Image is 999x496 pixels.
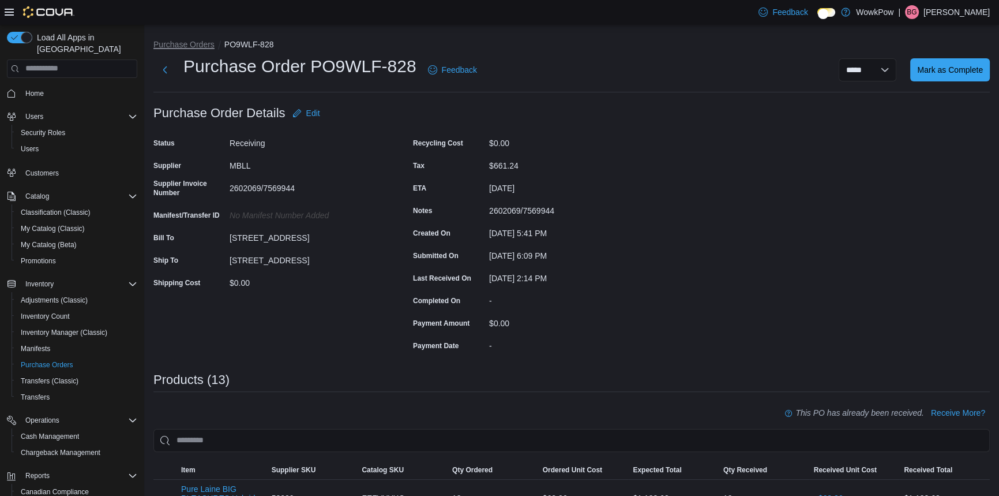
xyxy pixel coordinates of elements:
label: Status [153,139,175,148]
div: $0.00 [230,274,384,288]
button: Supplier SKU [267,461,358,479]
span: Supplier SKU [272,465,316,475]
button: Inventory Manager (Classic) [12,325,142,341]
span: Users [21,110,137,124]
span: Receive More? [931,407,985,419]
div: 2602069/7569944 [489,202,644,215]
button: My Catalog (Beta) [12,237,142,253]
div: No Manifest Number added [230,206,384,220]
a: Security Roles [16,126,70,140]
a: Users [16,142,43,156]
h1: Purchase Order PO9WLF-828 [183,55,416,78]
button: Ordered Unit Cost [538,461,629,479]
span: Manifests [21,344,50,353]
button: Classification (Classic) [12,204,142,221]
button: Receive More? [926,401,990,424]
span: Cash Management [21,432,79,441]
button: Purchase Orders [12,357,142,373]
input: Dark Mode [817,8,835,17]
p: This PO has already been received. [795,406,924,420]
div: - [489,292,644,305]
button: Transfers [12,389,142,405]
a: My Catalog (Beta) [16,238,81,252]
button: Users [21,110,48,124]
span: Inventory Manager (Classic) [21,328,107,337]
button: Operations [2,412,142,428]
span: Item [181,465,196,475]
span: Catalog SKU [362,465,404,475]
button: Qty Ordered [448,461,538,479]
button: Catalog SKU [357,461,448,479]
a: Feedback [423,58,482,81]
a: Inventory Manager (Classic) [16,326,112,340]
span: Qty Received [723,465,767,475]
span: My Catalog (Classic) [16,222,137,236]
div: [STREET_ADDRESS] [230,251,384,265]
div: [STREET_ADDRESS] [230,229,384,243]
span: Expected Total [633,465,681,475]
label: Manifest/Transfer ID [153,211,220,220]
div: $661.24 [489,156,644,170]
span: Security Roles [16,126,137,140]
span: Transfers [16,390,137,404]
label: Created On [413,229,450,238]
button: Security Roles [12,125,142,141]
button: Inventory [21,277,58,291]
span: Purchase Orders [21,360,73,370]
div: [DATE] 5:41 PM [489,224,644,238]
button: Manifests [12,341,142,357]
span: Promotions [16,254,137,268]
a: My Catalog (Classic) [16,222,89,236]
button: Catalog [2,188,142,204]
label: Payment Amount [413,319,470,328]
span: My Catalog (Classic) [21,224,85,233]
button: Users [12,141,142,157]
button: Reports [2,468,142,484]
button: Inventory [2,276,142,292]
a: Promotions [16,254,61,268]
span: Feedback [772,6,808,18]
span: Home [25,89,44,98]
button: My Catalog (Classic) [12,221,142,237]
span: Transfers (Classic) [21,376,78,386]
span: Home [21,86,137,100]
button: Customers [2,164,142,181]
div: $0.00 [489,314,644,328]
button: Received Unit Cost [809,461,900,479]
label: Completed On [413,296,460,305]
span: Purchase Orders [16,358,137,372]
span: Operations [21,413,137,427]
label: Supplier Invoice Number [153,179,225,197]
span: Users [16,142,137,156]
span: Ordered Unit Cost [543,465,602,475]
span: Manifests [16,342,137,356]
div: [DATE] 6:09 PM [489,247,644,260]
label: Recycling Cost [413,139,463,148]
button: Chargeback Management [12,445,142,461]
a: Purchase Orders [16,358,78,372]
span: Chargeback Management [16,446,137,460]
a: Chargeback Management [16,446,105,460]
label: Notes [413,206,432,215]
span: Users [21,144,39,154]
span: BG [907,5,917,19]
button: Purchase Orders [153,40,215,49]
span: Adjustments (Classic) [21,296,88,305]
a: Transfers (Classic) [16,374,83,388]
span: Inventory [21,277,137,291]
span: Cash Management [16,430,137,443]
div: $0.00 [489,134,644,148]
label: Payment Date [413,341,459,350]
span: Classification (Classic) [21,208,91,217]
span: Inventory Manager (Classic) [16,326,137,340]
span: Edit [306,107,320,119]
img: Cova [23,6,74,18]
span: Customers [25,169,59,178]
a: Transfers [16,390,54,404]
span: My Catalog (Beta) [16,238,137,252]
label: Last Received On [413,274,471,283]
p: | [898,5,900,19]
span: Transfers [21,393,50,402]
span: My Catalog (Beta) [21,240,77,249]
